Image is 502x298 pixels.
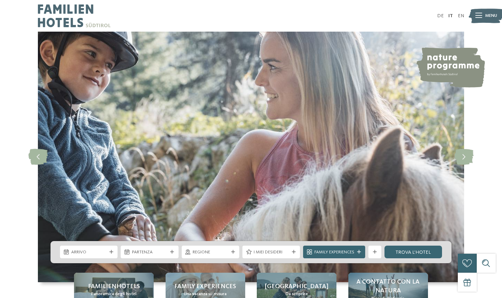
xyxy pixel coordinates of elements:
span: Partenza [132,249,167,255]
span: A contatto con la natura [355,278,422,295]
span: Da scoprire [286,291,308,297]
span: Arrivo [71,249,107,255]
span: Family experiences [174,282,236,291]
span: Familienhotels [88,282,140,291]
img: Family hotel Alto Adige: the happy family places! [38,32,464,282]
span: I miei desideri [254,249,289,255]
span: Regione [193,249,228,255]
a: trova l’hotel [384,246,442,258]
a: EN [458,13,464,18]
span: Panoramica degli hotel [91,291,136,297]
span: Family Experiences [314,249,354,255]
img: nature programme by Familienhotels Südtirol [415,47,485,88]
span: Una vacanza su misura [184,291,227,297]
span: [GEOGRAPHIC_DATA] [265,282,328,291]
a: DE [437,13,444,18]
span: Menu [485,13,497,19]
a: IT [448,13,453,18]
